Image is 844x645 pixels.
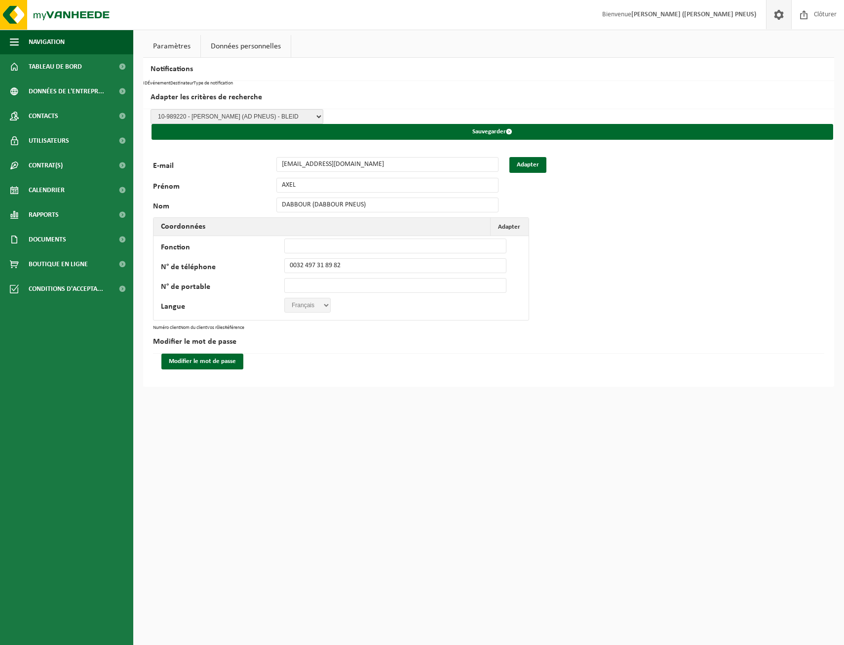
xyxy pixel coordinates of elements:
th: ID [143,81,148,86]
span: Adapter [498,224,520,230]
button: Adapter [490,218,528,236]
h2: Notifications [143,58,834,81]
input: E-mail [276,157,499,172]
select: '; '; '; [284,298,331,313]
label: Nom [153,202,276,212]
span: Calendrier [29,178,65,202]
label: Prénom [153,183,276,193]
button: Modifier le mot de passe [161,354,243,369]
label: N° de portable [161,283,284,293]
span: Contacts [29,104,58,128]
th: Référence [225,325,244,330]
label: E-mail [153,162,276,173]
a: Paramètres [143,35,200,58]
button: Adapter [509,157,546,173]
span: Rapports [29,202,59,227]
th: Numéro client [153,325,180,330]
label: N° de téléphone [161,263,284,273]
span: Boutique en ligne [29,252,88,277]
button: Sauvegarder [152,124,833,140]
label: Langue [161,303,284,313]
h2: Adapter les critères de recherche [143,86,834,109]
th: Vos rôles [207,325,225,330]
span: Contrat(s) [29,153,63,178]
span: Utilisateurs [29,128,69,153]
span: Navigation [29,30,65,54]
span: Tableau de bord [29,54,82,79]
th: Événement [148,81,170,86]
th: Destinateur [170,81,193,86]
h2: Coordonnées [153,218,213,236]
label: Fonction [161,243,284,253]
span: Conditions d'accepta... [29,277,103,301]
th: Nom du client [180,325,207,330]
span: Documents [29,227,66,252]
span: Données de l'entrepr... [29,79,104,104]
h2: Modifier le mot de passe [153,330,824,354]
strong: [PERSON_NAME] ([PERSON_NAME] PNEUS) [631,11,756,18]
a: Données personnelles [201,35,291,58]
th: Type de notification [193,81,233,86]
